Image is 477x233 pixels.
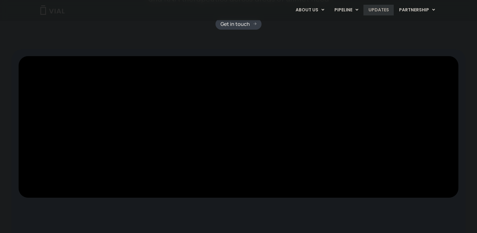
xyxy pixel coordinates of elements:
[394,5,440,15] a: PARTNERSHIPMenu Toggle
[363,5,394,15] a: UPDATES
[291,5,329,15] a: ABOUT USMenu Toggle
[215,19,262,30] a: Get in touch
[40,5,65,15] img: Vial Logo
[221,22,250,26] span: Get in touch
[329,5,363,15] a: PIPELINEMenu Toggle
